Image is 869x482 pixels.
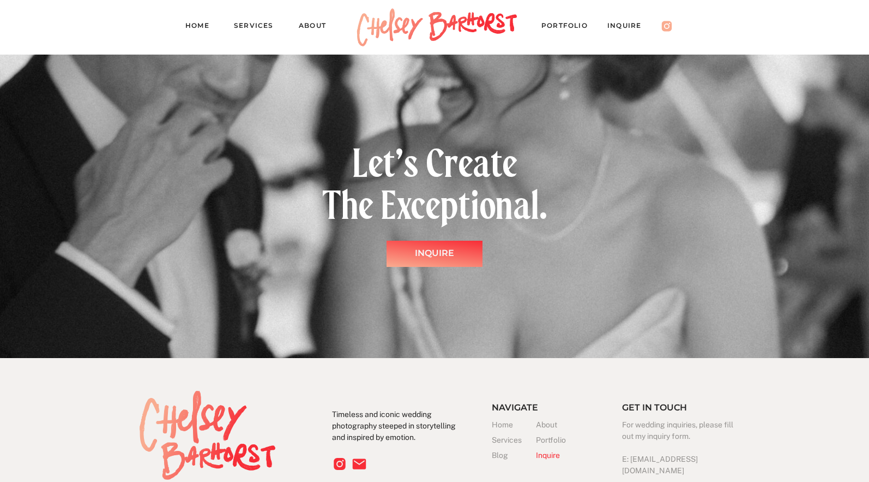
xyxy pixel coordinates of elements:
[185,20,218,35] a: Home
[492,419,536,431] a: Home
[536,435,580,446] a: Portfolio
[492,400,560,412] h3: Navigate
[332,409,462,449] p: Timeless and iconic wedding photography steeped in storytelling and inspired by emotion.
[492,435,536,446] a: Services
[176,144,693,186] div: Let’s Create The Exceptional.
[407,246,462,261] a: Inquire
[622,419,738,471] h3: For wedding inquiries, please fill out my inquiry form. E: [EMAIL_ADDRESS][DOMAIN_NAME]
[536,450,580,461] a: Inquire
[299,20,336,35] a: About
[622,400,691,412] h3: Get in touch
[234,20,283,35] a: Services
[607,20,652,35] a: Inquire
[536,419,580,431] a: About
[541,20,598,35] a: PORTFOLIO
[492,450,536,461] a: Blog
